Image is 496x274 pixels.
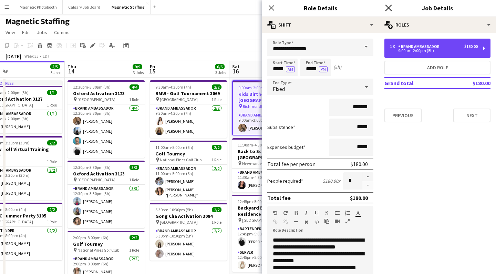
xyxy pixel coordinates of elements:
[19,28,33,37] a: Edit
[68,241,145,247] h3: Golf Tourney
[293,219,298,225] button: Horizontal Line
[155,84,191,90] span: 9:30am-4:30pm (7h)
[351,161,368,168] div: $180.00
[68,161,145,228] app-job-card: 12:30pm-3:30pm (3h)3/3Oxford Activation 3123 [GEOGRAPHIC_DATA]1 RoleBrand Ambassador3/312:30pm-3:...
[350,194,368,201] div: $180.00
[47,102,57,108] span: 1 Role
[68,90,145,97] h3: Oxford Activation 3123
[379,3,496,12] h3: Job Details
[314,219,319,225] button: HTML Code
[50,64,60,69] span: 5/5
[68,80,145,158] app-job-card: 12:30pm-3:30pm (3h)4/4Oxford Activation 3123 [GEOGRAPHIC_DATA]1 RoleBrand Ambassador4/412:30pm-3:...
[150,213,227,219] h3: Gong Cha Activation 3084
[3,28,18,37] a: View
[47,219,57,224] span: 1 Role
[324,210,329,216] button: Strikethrough
[232,205,309,217] h3: Backyard Event - Private Residence 2978
[6,53,21,60] div: [DATE]
[22,29,30,35] span: Edit
[335,219,340,224] button: Insert video
[149,67,155,75] span: 15
[233,91,309,103] h3: Kids Birthday Party - [GEOGRAPHIC_DATA]
[150,90,227,97] h3: BMW - Golf Tournament 3069
[232,248,309,272] app-card-role: Server1/112:45pm-5:00pm (4h15m)[PERSON_NAME]
[232,138,309,192] div: 11:30am-4:30pm (5h)1/1Back to School Event - [GEOGRAPHIC_DATA] 3106 Newmarket1 RoleBrand Ambassad...
[68,185,145,228] app-card-role: Brand Ambassador3/312:30pm-3:30pm (3h)[PERSON_NAME][PERSON_NAME][PERSON_NAME]
[77,97,115,102] span: [GEOGRAPHIC_DATA]
[232,80,309,135] div: 9:00am-2:00pm (5h)1/1Kids Birthday Party - [GEOGRAPHIC_DATA] Richmondhill1 RoleBrand Ambassador1/...
[390,49,478,52] div: 9:00am-2:00pm (5h)
[150,141,227,200] app-job-card: 11:00am-5:00pm (6h)2/2Golf Tourney National Pines Golf Club1 RoleBrand Ambassador2/211:00am-5:00p...
[211,157,221,162] span: 1 Role
[23,53,40,59] span: Week 33
[215,70,226,75] div: 3 Jobs
[160,220,198,225] span: [GEOGRAPHIC_DATA]
[150,80,227,138] app-job-card: 9:30am-4:30pm (7h)2/2BMW - Golf Tournament 3069 [GEOGRAPHIC_DATA]1 RoleBrand Ambassador2/29:30am-...
[286,66,295,72] button: AM
[273,85,285,92] span: Fixed
[54,29,70,35] span: Comms
[384,61,490,74] button: Add role
[160,157,201,162] span: National Pines Golf Club
[211,97,221,102] span: 1 Role
[398,44,442,49] div: Brand Ambassador
[130,165,139,170] span: 3/3
[267,194,291,201] div: Total fee
[160,97,198,102] span: [GEOGRAPHIC_DATA]
[333,64,341,70] div: (5h)
[212,84,221,90] span: 2/2
[6,29,15,35] span: View
[155,207,193,212] span: 5:30pm-10:30pm (5h)
[238,142,276,148] span: 11:30am-4:30pm (5h)
[106,0,151,14] button: Magnetic Staffing
[464,44,478,49] div: $180.00
[129,247,139,253] span: 1 Role
[390,44,398,49] div: 1 x
[345,210,350,216] button: Ordered List
[130,84,139,90] span: 4/4
[362,172,373,181] button: Increase
[63,0,106,14] button: Calgary Job Board
[267,144,306,150] label: Expenses budget
[51,70,61,75] div: 3 Jobs
[150,151,227,157] h3: Golf Tourney
[150,203,227,261] app-job-card: 5:30pm-10:30pm (5h)2/2Gong Cha Activation 3084 [GEOGRAPHIC_DATA]1 RoleBrand Ambassador2/25:30pm-1...
[379,17,496,33] div: Roles
[242,217,280,223] span: [GEOGRAPHIC_DATA]
[314,210,319,216] button: Underline
[243,104,267,109] span: Richmondhill
[232,225,309,248] app-card-role: Bartender1/112:45pm-5:00pm (4h15m)[PERSON_NAME]
[450,78,490,89] td: $180.00
[238,85,274,90] span: 9:00am-2:00pm (5h)
[384,109,422,122] button: Previous
[273,210,278,216] button: Undo
[324,219,329,224] button: Paste as plain text
[323,178,340,184] div: $180.00 x
[73,235,108,240] span: 2:00pm-8:00pm (6h)
[211,220,221,225] span: 1 Role
[133,70,144,75] div: 3 Jobs
[267,161,316,168] div: Total fee per person
[129,177,139,182] span: 1 Role
[68,63,76,70] span: Thu
[267,178,303,184] label: People required
[37,29,47,35] span: Jobs
[242,161,263,166] span: Newmarket
[150,165,227,200] app-card-role: Brand Ambassador2/211:00am-5:00pm (6h)[PERSON_NAME][PERSON_NAME] “[PERSON_NAME]” [PERSON_NAME]
[155,145,193,150] span: 11:00am-5:00pm (6h)
[233,111,309,135] app-card-role: Brand Ambassador1/19:00am-2:00pm (5h)[PERSON_NAME]
[304,219,309,225] button: Clear Formatting
[51,28,72,37] a: Comms
[304,210,309,216] button: Italic
[6,16,70,27] h1: Magnetic Staffing
[232,148,309,161] h3: Back to School Event - [GEOGRAPHIC_DATA] 3106
[47,159,57,164] span: 1 Role
[130,235,139,240] span: 2/2
[262,3,379,12] h3: Role Details
[34,28,50,37] a: Jobs
[43,53,50,59] div: EDT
